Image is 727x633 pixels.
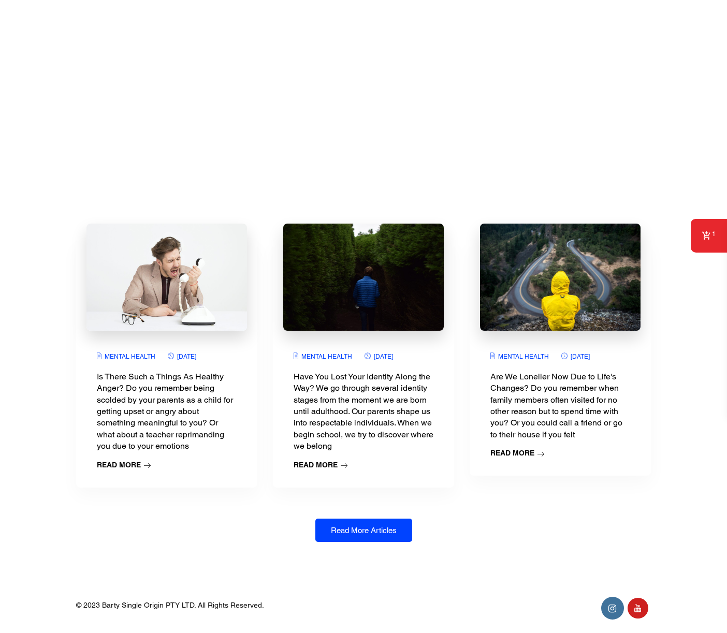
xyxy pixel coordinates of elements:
[97,458,151,472] a: Read More
[294,458,347,472] a: Read More
[76,598,356,612] div: © 2023 Barty Single Origin PTY LTD. All Rights Reserved.
[712,230,716,238] span: 1
[97,371,237,452] p: Is There Such a Things As Healthy Anger? Do you remember being scolded by your parents as a child...
[168,349,196,364] span: [DATE]
[691,219,727,253] a: 1
[490,371,630,440] p: Are We Lonelier Now Due to Life's Changes? Do you remember when family members often visited for ...
[490,349,549,364] span: Mental Health
[294,349,352,364] span: Mental Health
[97,349,155,364] span: Mental Health
[365,349,393,364] span: [DATE]
[490,446,544,460] a: Read More
[294,371,433,452] p: Have You Lost Your Identity Along the Way? We go through several identity stages from the moment ...
[315,519,412,542] a: Read More Articles
[561,349,590,364] span: [DATE]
